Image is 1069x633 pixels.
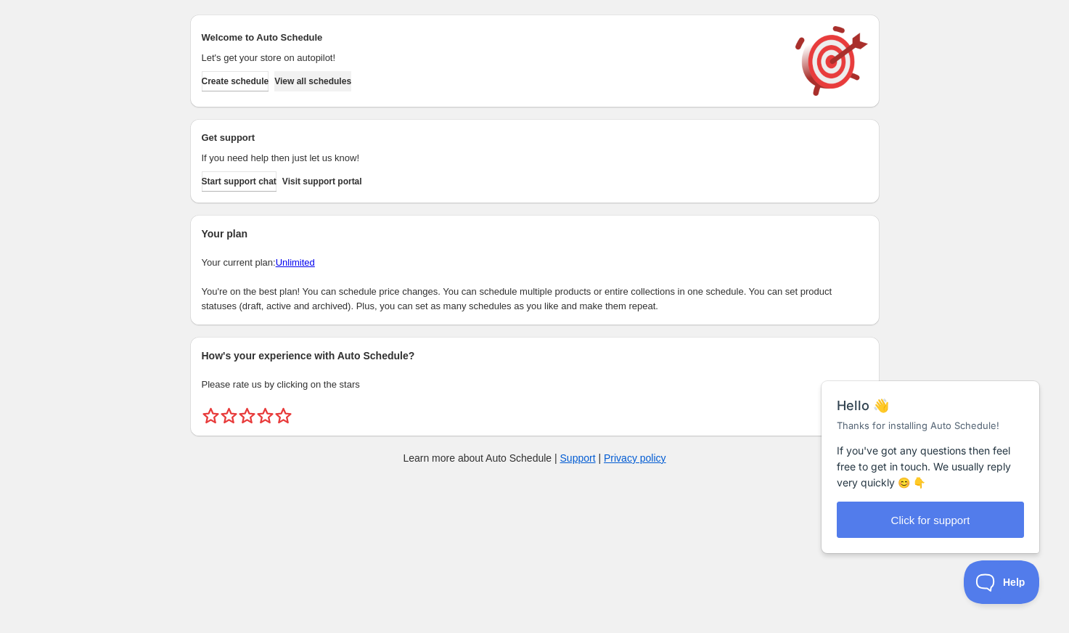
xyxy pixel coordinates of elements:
[202,226,868,241] h2: Your plan
[560,452,596,464] a: Support
[202,151,781,166] p: If you need help then just let us know!
[202,75,269,87] span: Create schedule
[282,171,362,192] a: Visit support portal
[604,452,666,464] a: Privacy policy
[202,171,277,192] a: Start support chat
[202,377,868,392] p: Please rate us by clicking on the stars
[274,71,351,91] button: View all schedules
[202,285,868,314] p: You're on the best plan! You can schedule price changes. You can schedule multiple products or en...
[274,75,351,87] span: View all schedules
[276,257,315,268] a: Unlimited
[202,176,277,187] span: Start support chat
[814,345,1048,560] iframe: Help Scout Beacon - Messages and Notifications
[202,71,269,91] button: Create schedule
[202,131,781,145] h2: Get support
[202,30,781,45] h2: Welcome to Auto Schedule
[282,176,362,187] span: Visit support portal
[202,256,868,270] p: Your current plan:
[403,451,665,465] p: Learn more about Auto Schedule | |
[964,560,1040,604] iframe: Help Scout Beacon - Open
[202,348,868,363] h2: How's your experience with Auto Schedule?
[202,51,781,65] p: Let's get your store on autopilot!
